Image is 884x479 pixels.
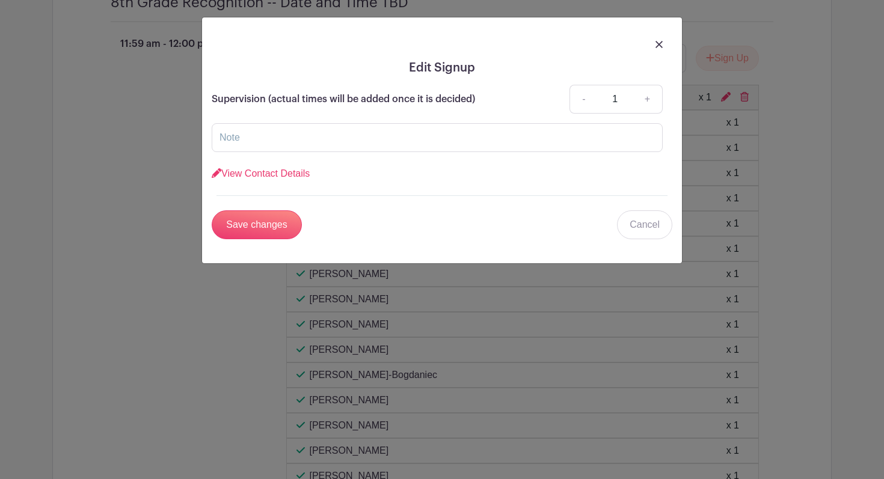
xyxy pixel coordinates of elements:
[569,85,597,114] a: -
[633,85,663,114] a: +
[212,92,475,106] p: Supervision (actual times will be added once it is decided)
[212,210,302,239] input: Save changes
[212,123,663,152] input: Note
[655,41,663,48] img: close_button-5f87c8562297e5c2d7936805f587ecaba9071eb48480494691a3f1689db116b3.svg
[617,210,672,239] a: Cancel
[212,61,672,75] h5: Edit Signup
[212,168,310,178] a: View Contact Details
